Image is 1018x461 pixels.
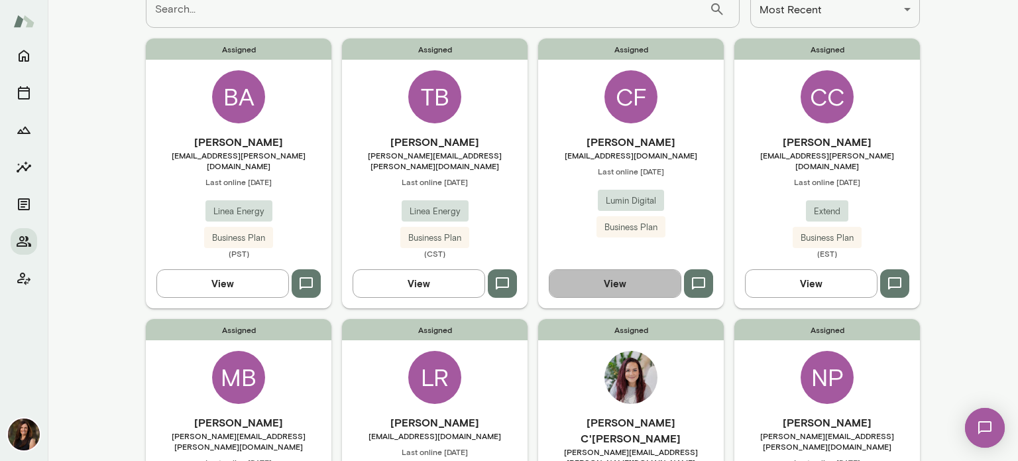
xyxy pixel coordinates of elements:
[734,319,920,340] span: Assigned
[745,269,877,297] button: View
[538,415,724,446] h6: [PERSON_NAME] C'[PERSON_NAME]
[538,319,724,340] span: Assigned
[538,38,724,60] span: Assigned
[408,70,461,123] div: TB
[793,231,862,245] span: Business Plan
[8,419,40,450] img: Carrie Atkin
[146,38,331,60] span: Assigned
[400,231,469,245] span: Business Plan
[342,134,528,150] h6: [PERSON_NAME]
[204,231,273,245] span: Business Plan
[13,9,34,34] img: Mento
[801,70,854,123] div: CC
[538,150,724,161] span: [EMAIL_ADDRESS][DOMAIN_NAME]
[806,205,848,218] span: Extend
[342,319,528,340] span: Assigned
[734,248,920,259] span: (EST)
[342,248,528,259] span: (CST)
[402,205,469,218] span: Linea Energy
[11,191,37,218] button: Documents
[212,70,265,123] div: BA
[342,430,528,441] span: [EMAIL_ADDRESS][DOMAIN_NAME]
[538,134,724,150] h6: [PERSON_NAME]
[598,194,664,208] span: Lumin Digital
[342,415,528,430] h6: [PERSON_NAME]
[212,351,265,404] div: MB
[156,269,289,297] button: View
[146,415,331,430] h6: [PERSON_NAME]
[342,38,528,60] span: Assigned
[11,154,37,180] button: Insights
[596,221,665,234] span: Business Plan
[734,430,920,452] span: [PERSON_NAME][EMAIL_ADDRESS][PERSON_NAME][DOMAIN_NAME]
[11,42,37,69] button: Home
[604,351,657,404] img: Tiffany C'deBaca
[408,351,461,404] div: LR
[342,176,528,187] span: Last online [DATE]
[734,38,920,60] span: Assigned
[205,205,272,218] span: Linea Energy
[146,150,331,171] span: [EMAIL_ADDRESS][PERSON_NAME][DOMAIN_NAME]
[146,430,331,452] span: [PERSON_NAME][EMAIL_ADDRESS][PERSON_NAME][DOMAIN_NAME]
[146,176,331,187] span: Last online [DATE]
[538,166,724,176] span: Last online [DATE]
[549,269,681,297] button: View
[734,134,920,150] h6: [PERSON_NAME]
[342,150,528,171] span: [PERSON_NAME][EMAIL_ADDRESS][PERSON_NAME][DOMAIN_NAME]
[734,150,920,171] span: [EMAIL_ADDRESS][PERSON_NAME][DOMAIN_NAME]
[342,446,528,457] span: Last online [DATE]
[11,228,37,255] button: Members
[734,415,920,430] h6: [PERSON_NAME]
[801,351,854,404] div: NP
[734,176,920,187] span: Last online [DATE]
[146,248,331,259] span: (PST)
[11,265,37,292] button: Client app
[353,269,485,297] button: View
[146,319,331,340] span: Assigned
[11,117,37,143] button: Growth Plan
[604,70,657,123] div: CF
[146,134,331,150] h6: [PERSON_NAME]
[11,80,37,106] button: Sessions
